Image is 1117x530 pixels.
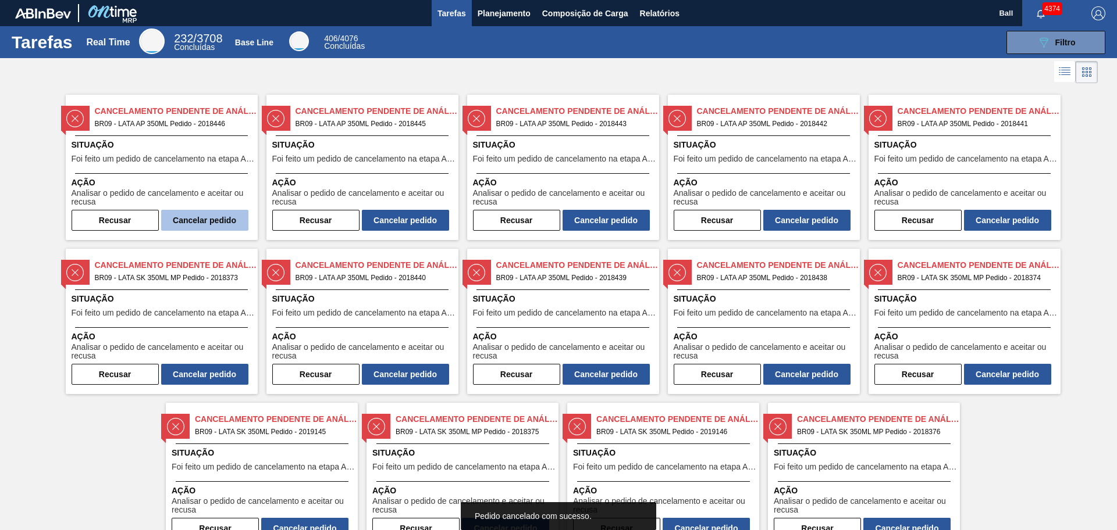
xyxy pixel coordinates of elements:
div: Completar tarefa: 29942857 [874,207,1051,231]
span: Ação [774,485,957,497]
button: Recusar [674,364,761,385]
span: Situação [272,139,456,151]
img: status [66,264,84,281]
img: status [368,418,385,435]
span: Analisar o pedido de cancelamento e aceitar ou recusa [72,189,255,207]
button: Recusar [473,210,560,231]
div: Real Time [174,34,222,51]
span: Ação [674,177,857,189]
img: TNhmsLtSVTkK8tSr43FrP2fwEKptu5GPRR3wAAAABJRU5ErkJggg== [15,8,71,19]
span: BR09 - LATA AP 350ML Pedido - 2018440 [296,271,449,284]
div: Completar tarefa: 29942858 [72,361,248,385]
span: Analisar o pedido de cancelamento e aceitar ou recusa [372,497,556,515]
span: BR09 - LATA SK 350ML MP Pedido - 2018376 [797,425,951,438]
span: Situação [874,139,1058,151]
span: Cancelamento Pendente de Análise [596,413,759,425]
span: Cancelamento Pendente de Análise [898,259,1061,271]
button: Cancelar pedido [563,210,650,231]
button: Cancelar pedido [964,364,1051,385]
span: Analisar o pedido de cancelamento e aceitar ou recusa [473,189,656,207]
button: Recusar [72,364,159,385]
span: / 4076 [324,34,358,43]
div: Completar tarefa: 29942851 [72,207,248,231]
div: Completar tarefa: 29942859 [272,361,449,385]
span: Ação [874,331,1058,343]
div: Completar tarefa: 29942855 [473,207,650,231]
div: Base Line [289,31,309,51]
span: Ação [473,177,656,189]
button: Cancelar pedido [763,210,851,231]
span: Cancelamento Pendente de Análise [898,105,1061,117]
span: Cancelamento Pendente de Análise [697,105,860,117]
button: Recusar [874,210,962,231]
span: Analisar o pedido de cancelamento e aceitar ou recusa [674,189,857,207]
span: Analisar o pedido de cancelamento e aceitar ou recusa [272,343,456,361]
img: status [167,418,184,435]
span: Cancelamento Pendente de Análise [95,259,258,271]
span: Cancelamento Pendente de Análise [496,105,659,117]
button: Cancelar pedido [362,210,449,231]
div: Base Line [235,38,273,47]
div: Base Line [324,35,365,50]
img: status [66,110,84,127]
img: status [267,264,284,281]
button: Cancelar pedido [763,364,851,385]
span: Situação [774,447,957,459]
span: Foi feito um pedido de cancelamento na etapa Aguardando Faturamento [573,463,756,471]
div: Visão em Lista [1054,61,1076,83]
span: Situação [674,139,857,151]
h1: Tarefas [12,35,73,49]
span: Foi feito um pedido de cancelamento na etapa Aguardando Faturamento [172,463,355,471]
div: Real Time [86,37,130,48]
button: Cancelar pedido [161,210,248,231]
span: Foi feito um pedido de cancelamento na etapa Aguardando Faturamento [674,155,857,163]
span: BR09 - LATA AP 350ML Pedido - 2018442 [697,117,851,130]
span: Analisar o pedido de cancelamento e aceitar ou recusa [573,497,756,515]
span: BR09 - LATA SK 350ML Pedido - 2019145 [195,425,348,438]
span: 4374 [1042,2,1062,15]
button: Recusar [72,210,159,231]
img: status [668,110,686,127]
span: BR09 - LATA SK 350ML MP Pedido - 2018373 [95,271,248,284]
span: Cancelamento Pendente de Análise [296,105,458,117]
img: status [769,418,787,435]
button: Notificações [1022,5,1059,22]
span: Situação [674,293,857,305]
img: status [568,418,586,435]
span: Ação [72,331,255,343]
button: Filtro [1006,31,1105,54]
div: Visão em Cards [1076,61,1098,83]
div: Completar tarefa: 29942856 [674,207,851,231]
span: Ação [272,331,456,343]
span: Ação [473,331,656,343]
span: Ação [72,177,255,189]
span: BR09 - LATA SK 350ML MP Pedido - 2018374 [898,271,1051,284]
span: Cancelamento Pendente de Análise [396,413,558,425]
span: Analisar o pedido de cancelamento e aceitar ou recusa [674,343,857,361]
span: Foi feito um pedido de cancelamento na etapa Aguardando Faturamento [874,155,1058,163]
span: Analisar o pedido de cancelamento e aceitar ou recusa [72,343,255,361]
div: Completar tarefa: 29942862 [874,361,1051,385]
span: BR09 - LATA SK 350ML MP Pedido - 2018375 [396,425,549,438]
span: Situação [72,293,255,305]
span: Analisar o pedido de cancelamento e aceitar ou recusa [473,343,656,361]
span: Ação [573,485,756,497]
div: Completar tarefa: 29942860 [473,361,650,385]
span: Concluídas [174,42,215,52]
span: BR09 - LATA AP 350ML Pedido - 2018441 [898,117,1051,130]
button: Recusar [272,210,360,231]
span: BR09 - LATA AP 350ML Pedido - 2018439 [496,271,650,284]
span: Concluídas [324,41,365,51]
span: Analisar o pedido de cancelamento e aceitar ou recusa [874,343,1058,361]
span: Cancelamento Pendente de Análise [195,413,358,425]
span: Cancelamento Pendente de Análise [296,259,458,271]
span: Foi feito um pedido de cancelamento na etapa Aguardando Faturamento [473,155,656,163]
span: / 3708 [174,32,222,45]
span: Situação [272,293,456,305]
button: Cancelar pedido [362,364,449,385]
span: BR09 - LATA AP 350ML Pedido - 2018438 [697,271,851,284]
span: Foi feito um pedido de cancelamento na etapa Aguardando Faturamento [72,155,255,163]
div: Real Time [139,28,165,54]
span: Ação [874,177,1058,189]
span: Foi feito um pedido de cancelamento na etapa Aguardando Faturamento [674,309,857,317]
